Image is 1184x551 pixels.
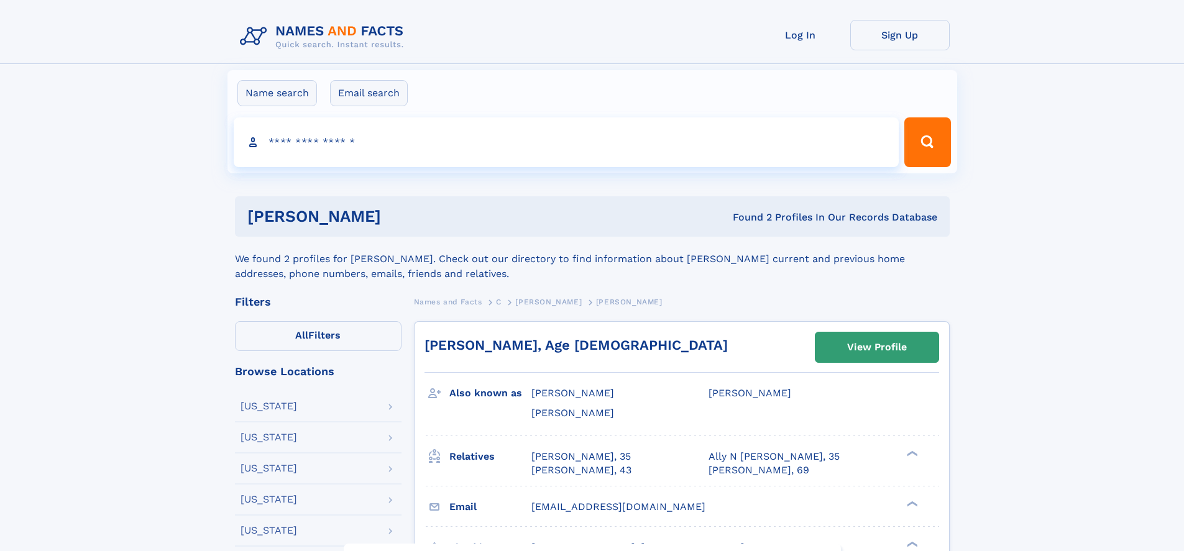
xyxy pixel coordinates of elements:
a: [PERSON_NAME], 69 [709,463,809,477]
a: Names and Facts [414,294,482,309]
div: [US_STATE] [241,526,297,535]
a: [PERSON_NAME], 43 [531,463,631,477]
span: [PERSON_NAME] [515,298,582,306]
label: Email search [330,80,408,106]
a: Sign Up [850,20,950,50]
a: [PERSON_NAME], 35 [531,450,631,463]
div: Browse Locations [235,366,402,377]
span: C [496,298,502,306]
label: Filters [235,321,402,351]
a: [PERSON_NAME], Age [DEMOGRAPHIC_DATA] [424,337,728,353]
span: [PERSON_NAME] [531,387,614,399]
button: Search Button [904,117,950,167]
div: View Profile [847,333,907,362]
div: ❯ [904,540,919,548]
a: C [496,294,502,309]
a: [PERSON_NAME] [515,294,582,309]
div: Found 2 Profiles In Our Records Database [557,211,937,224]
div: ❯ [904,499,919,508]
div: [US_STATE] [241,463,297,473]
a: Ally N [PERSON_NAME], 35 [709,450,840,463]
label: Name search [237,80,317,106]
div: [US_STATE] [241,494,297,504]
div: Filters [235,296,402,307]
div: ❯ [904,449,919,457]
div: [US_STATE] [241,432,297,442]
div: [US_STATE] [241,401,297,411]
span: [PERSON_NAME] [709,387,791,399]
h3: Also known as [449,383,531,404]
a: View Profile [815,332,938,362]
a: Log In [751,20,850,50]
span: [EMAIL_ADDRESS][DOMAIN_NAME] [531,501,705,512]
span: All [295,329,308,341]
h3: Relatives [449,446,531,467]
h3: Email [449,496,531,517]
div: We found 2 profiles for [PERSON_NAME]. Check out our directory to find information about [PERSON_... [235,237,950,281]
span: [PERSON_NAME] [596,298,663,306]
span: [PERSON_NAME] [531,407,614,419]
input: search input [234,117,899,167]
img: Logo Names and Facts [235,20,414,53]
h1: [PERSON_NAME] [247,209,557,224]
